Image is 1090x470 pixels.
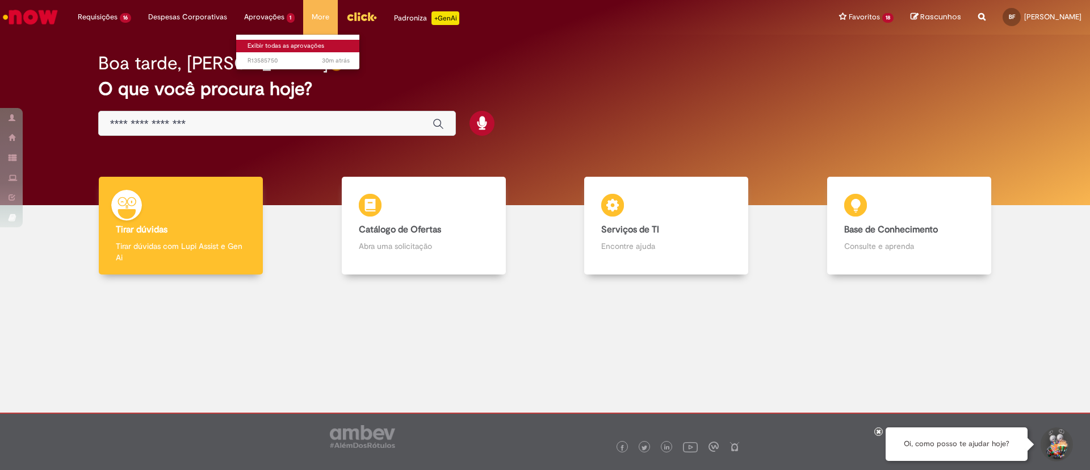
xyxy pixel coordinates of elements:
span: Despesas Corporativas [148,11,227,23]
button: Iniciar Conversa de Suporte [1039,427,1073,461]
a: Rascunhos [911,12,961,23]
span: 16 [120,13,131,23]
img: logo_footer_twitter.png [642,445,647,451]
img: ServiceNow [1,6,60,28]
img: logo_footer_youtube.png [683,439,698,454]
span: 1 [287,13,295,23]
img: click_logo_yellow_360x200.png [346,8,377,25]
b: Base de Conhecimento [844,224,938,235]
a: Aberto R13585750 : [236,55,361,67]
span: R13585750 [248,56,350,65]
a: Catálogo de Ofertas Abra uma solicitação [303,177,546,275]
p: Consulte e aprenda [844,240,974,252]
img: logo_footer_ambev_rotulo_gray.png [330,425,395,448]
b: Catálogo de Ofertas [359,224,441,235]
span: More [312,11,329,23]
a: Base de Conhecimento Consulte e aprenda [788,177,1031,275]
span: BF [1009,13,1015,20]
a: Tirar dúvidas Tirar dúvidas com Lupi Assist e Gen Ai [60,177,303,275]
img: logo_footer_linkedin.png [664,444,670,451]
b: Serviços de TI [601,224,659,235]
img: logo_footer_workplace.png [708,442,719,452]
h2: O que você procura hoje? [98,79,992,99]
img: logo_footer_naosei.png [730,442,740,452]
div: Padroniza [394,11,459,25]
span: Aprovações [244,11,284,23]
span: Requisições [78,11,118,23]
time: 01/10/2025 12:23:28 [322,56,350,65]
a: Exibir todas as aprovações [236,40,361,52]
span: Favoritos [849,11,880,23]
ul: Aprovações [236,34,360,70]
p: Abra uma solicitação [359,240,489,252]
span: [PERSON_NAME] [1024,12,1081,22]
b: Tirar dúvidas [116,224,167,235]
p: Encontre ajuda [601,240,731,252]
img: logo_footer_facebook.png [619,445,625,451]
span: 30m atrás [322,56,350,65]
div: Oi, como posso te ajudar hoje? [886,427,1028,461]
h2: Boa tarde, [PERSON_NAME] [98,53,328,73]
p: +GenAi [431,11,459,25]
a: Serviços de TI Encontre ajuda [545,177,788,275]
p: Tirar dúvidas com Lupi Assist e Gen Ai [116,240,246,263]
span: 18 [882,13,894,23]
span: Rascunhos [920,11,961,22]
